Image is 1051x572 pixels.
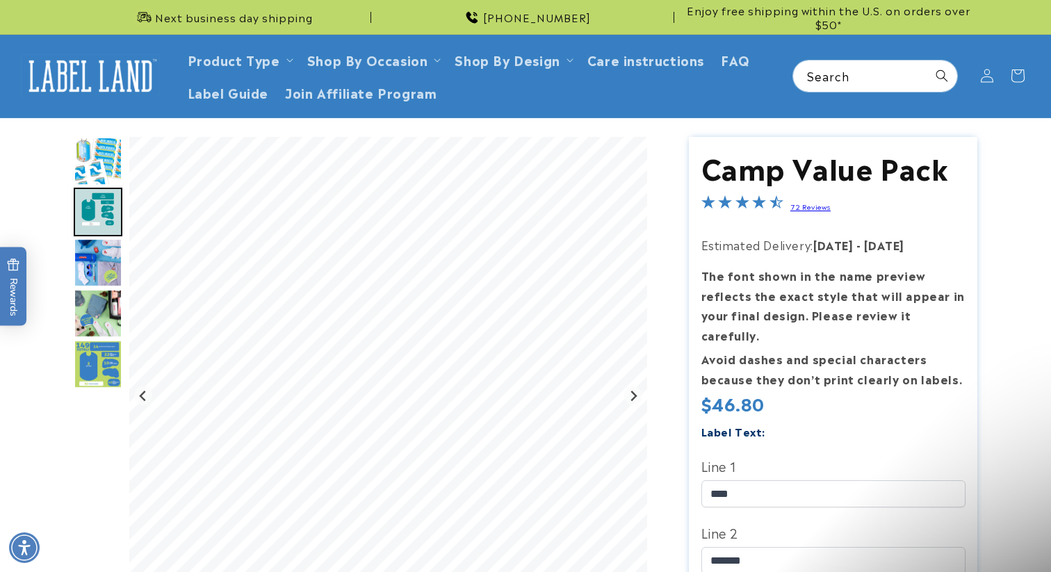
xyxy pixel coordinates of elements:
[701,350,963,387] strong: Avoid dashes and special characters because they don’t print clearly on labels.
[455,50,560,69] a: Shop By Design
[624,386,643,405] button: Next slide
[179,76,277,108] a: Label Guide
[712,43,758,76] a: FAQ
[830,393,1037,509] iframe: Gorgias live chat conversation starters
[7,258,20,316] span: Rewards
[587,51,704,67] span: Care instructions
[277,76,445,108] a: Join Affiliate Program
[790,202,831,211] a: 72 Reviews - open in a new tab
[74,289,122,338] div: Go to slide 4
[74,188,122,236] img: White design multi-purpose camp name labels pack
[680,3,977,31] span: Enjoy free shipping within the U.S. on orders over $50*
[9,532,40,563] div: Accessibility Menu
[701,197,783,213] span: 4.6-star overall rating
[864,236,904,253] strong: [DATE]
[701,521,966,544] label: Line 2
[813,236,854,253] strong: [DATE]
[446,43,578,76] summary: Shop By Design
[179,43,299,76] summary: Product Type
[701,235,966,255] p: Estimated Delivery:
[927,60,957,91] button: Search
[483,10,591,24] span: [PHONE_NUMBER]
[74,238,122,287] div: Go to slide 3
[16,49,165,103] a: Label Land
[74,188,122,236] div: Go to slide 2
[721,51,750,67] span: FAQ
[188,84,269,100] span: Label Guide
[701,423,766,439] label: Label Text:
[74,137,122,186] img: Camp Value Pack - Label Land
[307,51,428,67] span: Shop By Occasion
[856,236,861,253] strong: -
[701,149,966,185] h1: Camp Value Pack
[155,10,313,24] span: Next business day shipping
[579,43,712,76] a: Care instructions
[759,507,1037,558] iframe: Gorgias Floating Chat
[134,386,153,405] button: Previous slide
[299,43,447,76] summary: Shop By Occasion
[74,137,122,186] div: Go to slide 1
[701,267,965,343] strong: The font shown in the name preview reflects the exact style that will appear in your final design...
[188,50,280,69] a: Product Type
[701,391,765,416] span: $46.80
[21,54,160,97] img: Label Land
[701,455,966,477] label: Line 1
[285,84,437,100] span: Join Affiliate Program
[74,340,122,389] div: Go to slide 5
